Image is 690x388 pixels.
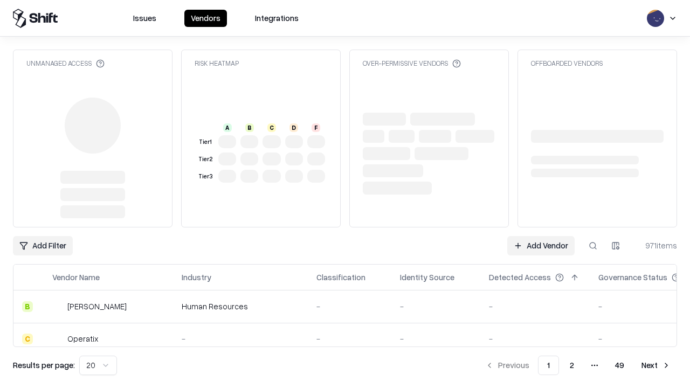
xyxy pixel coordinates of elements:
[363,59,461,68] div: Over-Permissive Vendors
[182,272,211,283] div: Industry
[531,59,603,68] div: Offboarded Vendors
[13,359,75,371] p: Results per page:
[489,301,581,312] div: -
[26,59,105,68] div: Unmanaged Access
[400,301,472,312] div: -
[400,333,472,344] div: -
[22,301,33,312] div: B
[52,301,63,312] img: Deel
[182,333,299,344] div: -
[267,123,276,132] div: C
[635,356,677,375] button: Next
[182,301,299,312] div: Human Resources
[197,155,214,164] div: Tier 2
[598,272,667,283] div: Governance Status
[127,10,163,27] button: Issues
[312,123,320,132] div: F
[52,334,63,344] img: Operatix
[400,272,454,283] div: Identity Source
[538,356,559,375] button: 1
[489,333,581,344] div: -
[195,59,239,68] div: Risk Heatmap
[606,356,633,375] button: 49
[184,10,227,27] button: Vendors
[507,236,575,255] a: Add Vendor
[197,137,214,147] div: Tier 1
[245,123,254,132] div: B
[561,356,583,375] button: 2
[13,236,73,255] button: Add Filter
[67,301,127,312] div: [PERSON_NAME]
[67,333,98,344] div: Operatix
[316,272,365,283] div: Classification
[316,301,383,312] div: -
[223,123,232,132] div: A
[479,356,677,375] nav: pagination
[316,333,383,344] div: -
[22,334,33,344] div: C
[249,10,305,27] button: Integrations
[489,272,551,283] div: Detected Access
[52,272,100,283] div: Vendor Name
[634,240,677,251] div: 971 items
[289,123,298,132] div: D
[197,172,214,181] div: Tier 3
